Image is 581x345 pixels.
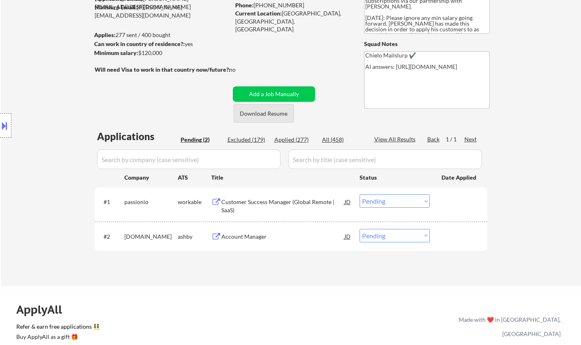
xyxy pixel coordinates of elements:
[229,66,252,74] div: no
[211,174,352,182] div: Title
[16,303,71,316] div: ApplyAll
[234,104,294,123] button: Download Resume
[274,136,315,144] div: Applied (277)
[235,9,351,33] div: [GEOGRAPHIC_DATA], [GEOGRAPHIC_DATA], [GEOGRAPHIC_DATA]
[322,136,363,144] div: All (458)
[178,174,211,182] div: ATS
[94,40,228,48] div: yes
[16,334,98,340] div: Buy ApplyAll as a gift 🎁
[181,136,221,144] div: Pending (2)
[94,31,230,39] div: 277 sent / 400 bought
[124,233,178,241] div: [DOMAIN_NAME]
[16,324,288,332] a: Refer & earn free applications 👯‍♀️
[360,170,430,185] div: Status
[221,233,345,241] div: Account Manager
[94,49,138,56] strong: Minimum salary:
[235,2,254,9] strong: Phone:
[104,198,118,206] div: #1
[288,149,482,169] input: Search by title (case sensitive)
[94,49,230,57] div: $120,000
[364,40,490,48] div: Squad Notes
[455,312,561,341] div: Made with ❤️ in [GEOGRAPHIC_DATA], [GEOGRAPHIC_DATA]
[124,174,178,182] div: Company
[178,198,211,206] div: workable
[464,135,477,143] div: Next
[442,174,477,182] div: Date Applied
[95,66,230,73] strong: Will need Visa to work in that country now/future?:
[344,194,352,209] div: JD
[235,10,282,17] strong: Current Location:
[97,149,281,169] input: Search by company (case sensitive)
[95,3,230,19] div: [PERSON_NAME][EMAIL_ADDRESS][DOMAIN_NAME]
[228,136,268,144] div: Excluded (179)
[178,233,211,241] div: ashby
[95,4,137,11] strong: Mailslurp Email:
[16,332,98,343] a: Buy ApplyAll as a gift 🎁
[124,198,178,206] div: passionio
[235,1,351,9] div: [PHONE_NUMBER]
[233,86,315,102] button: Add a Job Manually
[344,229,352,244] div: JD
[94,40,185,47] strong: Can work in country of residence?:
[374,135,418,143] div: View All Results
[221,198,345,214] div: Customer Success Manager (Global Remote | SaaS)
[446,135,464,143] div: 1 / 1
[94,31,115,38] strong: Applies:
[104,233,118,241] div: #2
[427,135,440,143] div: Back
